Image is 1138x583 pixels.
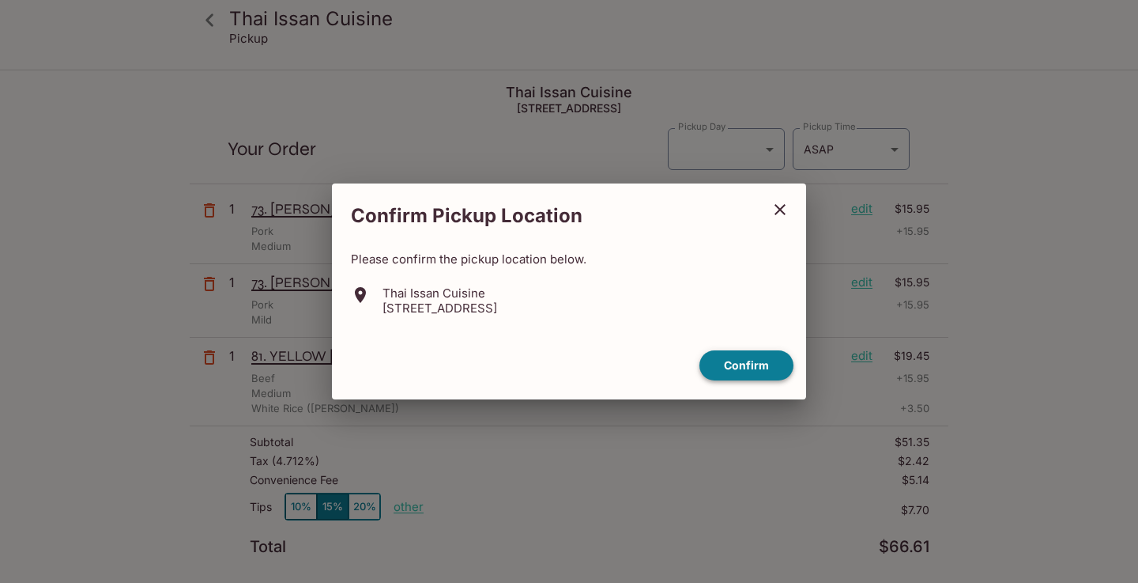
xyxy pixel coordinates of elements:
p: Thai Issan Cuisine [382,286,497,301]
button: confirm [699,350,793,381]
p: Please confirm the pickup location below. [351,252,787,267]
h2: Confirm Pickup Location [332,196,760,236]
p: [STREET_ADDRESS] [382,301,497,316]
button: close [760,190,800,229]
